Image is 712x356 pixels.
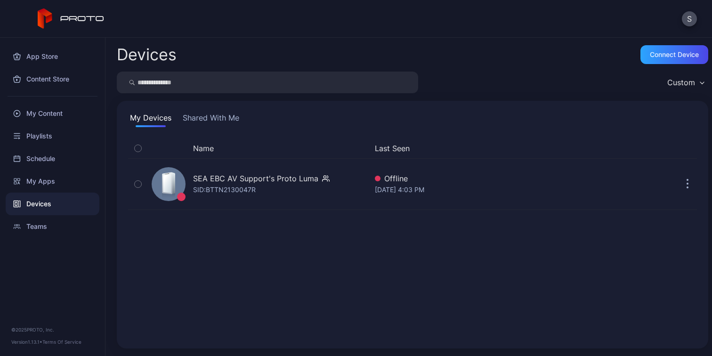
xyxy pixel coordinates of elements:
div: © 2025 PROTO, Inc. [11,326,94,333]
a: App Store [6,45,99,68]
a: Terms Of Service [42,339,81,345]
button: Connect device [640,45,708,64]
div: Offline [375,173,578,184]
div: Update Device [582,143,667,154]
a: Schedule [6,147,99,170]
h2: Devices [117,46,177,63]
button: Shared With Me [181,112,241,127]
a: Devices [6,193,99,215]
div: SID: BTTN2130047R [193,184,256,195]
span: Version 1.13.1 • [11,339,42,345]
a: My Apps [6,170,99,193]
div: Connect device [650,51,699,58]
button: S [682,11,697,26]
div: Custom [667,78,695,87]
a: Teams [6,215,99,238]
a: My Content [6,102,99,125]
button: Last Seen [375,143,574,154]
div: [DATE] 4:03 PM [375,184,578,195]
button: Name [193,143,214,154]
a: Playlists [6,125,99,147]
div: SEA EBC AV Support's Proto Luma [193,173,318,184]
button: My Devices [128,112,173,127]
div: Options [678,143,697,154]
button: Custom [663,72,708,93]
a: Content Store [6,68,99,90]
